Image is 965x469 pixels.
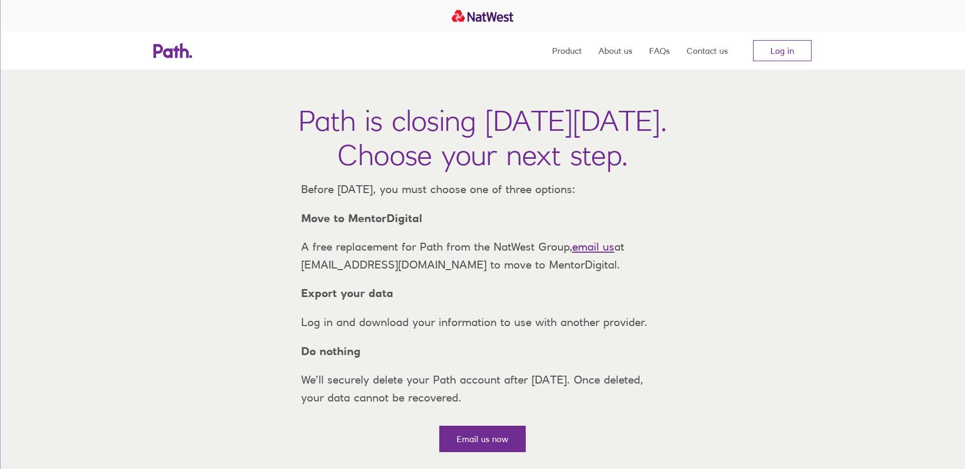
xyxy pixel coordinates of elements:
[753,40,812,61] a: Log in
[293,180,672,198] p: Before [DATE], you must choose one of three options:
[552,32,582,70] a: Product
[301,212,422,225] strong: Move to MentorDigital
[298,103,667,172] h1: Path is closing [DATE][DATE]. Choose your next step.
[439,426,526,452] a: Email us now
[301,286,393,300] strong: Export your data
[293,313,672,331] p: Log in and download your information to use with another provider.
[572,240,614,253] a: email us
[599,32,632,70] a: About us
[301,344,361,358] strong: Do nothing
[687,32,728,70] a: Contact us
[293,238,672,273] p: A free replacement for Path from the NatWest Group, at [EMAIL_ADDRESS][DOMAIN_NAME] to move to Me...
[649,32,670,70] a: FAQs
[293,371,672,406] p: We’ll securely delete your Path account after [DATE]. Once deleted, your data cannot be recovered.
